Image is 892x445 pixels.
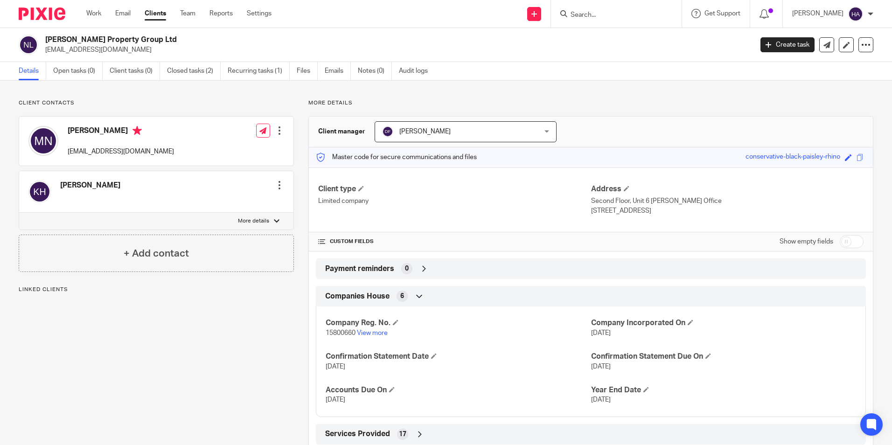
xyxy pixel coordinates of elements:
[591,352,856,362] h4: Confirmation Statement Due On
[180,9,195,18] a: Team
[792,9,843,18] p: [PERSON_NAME]
[60,181,120,190] h4: [PERSON_NAME]
[316,153,477,162] p: Master code for secure communications and files
[848,7,863,21] img: svg%3E
[326,352,591,362] h4: Confirmation Statement Date
[19,286,294,293] p: Linked clients
[19,62,46,80] a: Details
[318,196,591,206] p: Limited company
[228,62,290,80] a: Recurring tasks (1)
[746,152,840,163] div: conservative-black-paisley-rhino
[760,37,815,52] a: Create task
[19,7,65,20] img: Pixie
[308,99,873,107] p: More details
[326,318,591,328] h4: Company Reg. No.
[591,330,611,336] span: [DATE]
[326,363,345,370] span: [DATE]
[400,292,404,301] span: 6
[297,62,318,80] a: Files
[358,62,392,80] a: Notes (0)
[382,126,393,137] img: svg%3E
[570,11,654,20] input: Search
[591,363,611,370] span: [DATE]
[68,126,174,138] h4: [PERSON_NAME]
[780,237,833,246] label: Show empty fields
[110,62,160,80] a: Client tasks (0)
[357,330,388,336] a: View more
[591,318,856,328] h4: Company Incorporated On
[591,385,856,395] h4: Year End Date
[326,396,345,403] span: [DATE]
[318,184,591,194] h4: Client type
[399,430,406,439] span: 17
[325,264,394,274] span: Payment reminders
[209,9,233,18] a: Reports
[238,217,269,225] p: More details
[68,147,174,156] p: [EMAIL_ADDRESS][DOMAIN_NAME]
[704,10,740,17] span: Get Support
[591,196,864,206] p: Second Floor, Unit 6 [PERSON_NAME] Office
[326,330,355,336] span: 15800660
[19,99,294,107] p: Client contacts
[45,45,746,55] p: [EMAIL_ADDRESS][DOMAIN_NAME]
[591,396,611,403] span: [DATE]
[247,9,272,18] a: Settings
[53,62,103,80] a: Open tasks (0)
[591,206,864,216] p: [STREET_ADDRESS]
[318,127,365,136] h3: Client manager
[325,429,390,439] span: Services Provided
[325,62,351,80] a: Emails
[326,385,591,395] h4: Accounts Due On
[28,181,51,203] img: svg%3E
[86,9,101,18] a: Work
[19,35,38,55] img: svg%3E
[167,62,221,80] a: Closed tasks (2)
[318,238,591,245] h4: CUSTOM FIELDS
[132,126,142,135] i: Primary
[591,184,864,194] h4: Address
[145,9,166,18] a: Clients
[405,264,409,273] span: 0
[325,292,390,301] span: Companies House
[115,9,131,18] a: Email
[399,128,451,135] span: [PERSON_NAME]
[28,126,58,156] img: svg%3E
[124,246,189,261] h4: + Add contact
[399,62,435,80] a: Audit logs
[45,35,606,45] h2: [PERSON_NAME] Property Group Ltd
